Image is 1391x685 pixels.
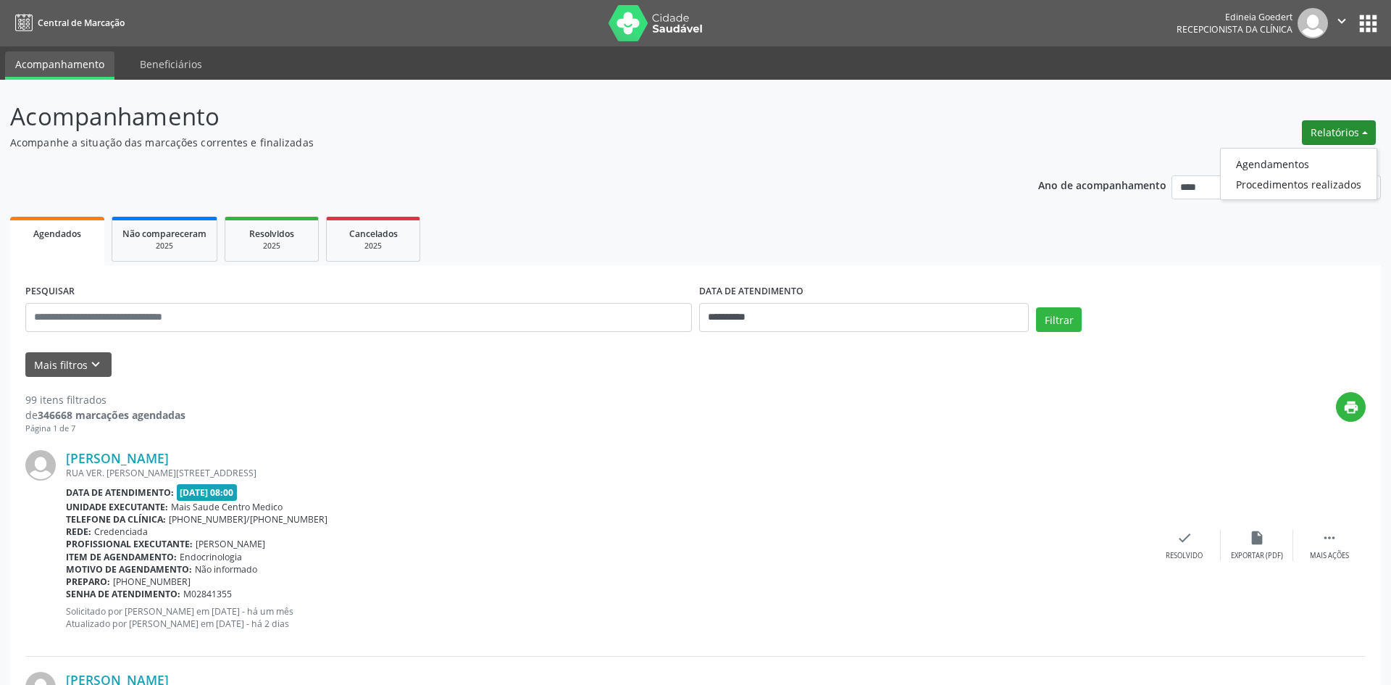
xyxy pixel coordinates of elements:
img: img [1298,8,1328,38]
b: Senha de atendimento: [66,588,180,600]
span: Mais Saude Centro Medico [171,501,283,513]
div: Resolvido [1166,551,1203,561]
strong: 346668 marcações agendadas [38,408,185,422]
span: [PHONE_NUMBER] [113,576,191,588]
span: Resolvidos [249,228,294,240]
button: print [1336,392,1366,422]
div: 2025 [235,241,308,252]
i:  [1321,530,1337,546]
label: PESQUISAR [25,281,75,303]
a: Agendamentos [1221,154,1377,174]
i: check [1177,530,1192,546]
span: [DATE] 08:00 [177,484,238,501]
b: Rede: [66,526,91,538]
button: Relatórios [1302,120,1376,145]
div: Exportar (PDF) [1231,551,1283,561]
span: Não informado [195,563,257,576]
p: Ano de acompanhamento [1038,175,1166,194]
a: Procedimentos realizados [1221,174,1377,194]
b: Item de agendamento: [66,551,177,563]
div: RUA VER. [PERSON_NAME][STREET_ADDRESS] [66,467,1148,479]
div: 99 itens filtrados [25,392,185,407]
i: keyboard_arrow_down [88,357,104,373]
a: Beneficiários [130,51,212,77]
b: Preparo: [66,576,110,588]
span: Não compareceram [122,228,206,240]
i: print [1343,399,1359,415]
div: Edineia Goedert [1177,11,1292,23]
a: Central de Marcação [10,11,125,35]
a: Acompanhamento [5,51,114,80]
div: 2025 [337,241,409,252]
b: Unidade executante: [66,501,168,513]
button:  [1328,8,1356,38]
span: Recepcionista da clínica [1177,23,1292,36]
span: Cancelados [349,228,398,240]
a: [PERSON_NAME] [66,450,169,466]
span: Central de Marcação [38,17,125,29]
button: apps [1356,11,1381,36]
p: Solicitado por [PERSON_NAME] em [DATE] - há um mês Atualizado por [PERSON_NAME] em [DATE] - há 2 ... [66,605,1148,630]
div: de [25,407,185,423]
b: Data de atendimento: [66,486,174,499]
p: Acompanhe a situação das marcações correntes e finalizadas [10,135,969,150]
i:  [1334,13,1350,29]
b: Motivo de agendamento: [66,563,192,576]
span: [PERSON_NAME] [196,538,265,550]
span: Agendados [33,228,81,240]
button: Mais filtroskeyboard_arrow_down [25,352,112,378]
img: img [25,450,56,481]
div: 2025 [122,241,206,252]
ul: Relatórios [1220,148,1377,200]
b: Profissional executante: [66,538,193,550]
i: insert_drive_file [1249,530,1265,546]
span: M02841355 [183,588,232,600]
label: DATA DE ATENDIMENTO [699,281,803,303]
div: Mais ações [1310,551,1349,561]
span: [PHONE_NUMBER]/[PHONE_NUMBER] [169,513,327,526]
div: Página 1 de 7 [25,423,185,435]
button: Filtrar [1036,307,1082,332]
b: Telefone da clínica: [66,513,166,526]
p: Acompanhamento [10,99,969,135]
span: Credenciada [94,526,148,538]
span: Endocrinologia [180,551,242,563]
